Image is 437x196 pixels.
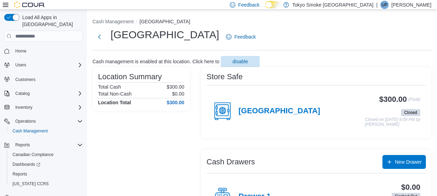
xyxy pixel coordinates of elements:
[10,170,30,178] a: Reports
[13,47,83,55] span: Home
[15,105,32,110] span: Inventory
[1,140,86,150] button: Reports
[92,19,133,24] button: Cash Management
[10,170,83,178] span: Reports
[15,119,36,124] span: Operations
[380,1,389,9] div: Unike Patel
[13,141,83,149] span: Reports
[13,141,33,149] button: Reports
[19,14,83,28] span: Load All Apps in [GEOGRAPHIC_DATA]
[92,18,431,26] nav: An example of EuiBreadcrumbs
[92,59,219,64] p: Cash management is enabled at this location. Click here to
[376,1,378,9] p: |
[292,1,374,9] p: Tokyo Smoke [GEOGRAPHIC_DATA]
[13,128,48,134] span: Cash Management
[382,155,426,169] button: New Drawer
[172,91,184,97] p: $0.00
[7,150,86,160] button: Canadian Compliance
[10,150,83,159] span: Canadian Compliance
[13,152,54,157] span: Canadian Compliance
[13,117,39,125] button: Operations
[10,160,43,169] a: Dashboards
[10,180,83,188] span: Washington CCRS
[13,89,32,98] button: Catalog
[221,56,260,67] button: disable
[391,1,431,9] p: [PERSON_NAME]
[7,160,86,169] a: Dashboards
[13,103,83,112] span: Inventory
[233,58,248,65] span: disable
[382,1,388,9] span: UP
[10,150,56,159] a: Canadian Compliance
[111,28,219,42] h1: [GEOGRAPHIC_DATA]
[10,160,83,169] span: Dashboards
[10,180,51,188] a: [US_STATE] CCRS
[401,109,420,116] span: Closed
[1,46,86,56] button: Home
[98,91,132,97] h6: Total Non-Cash
[13,47,29,55] a: Home
[98,100,131,105] h4: Location Total
[14,1,45,8] img: Cova
[15,62,26,68] span: Users
[1,116,86,126] button: Operations
[207,73,243,81] h3: Store Safe
[238,1,259,8] span: Feedback
[265,1,280,8] input: Dark Mode
[265,8,266,9] span: Dark Mode
[13,89,83,98] span: Catalog
[98,73,162,81] h3: Location Summary
[238,107,320,116] h4: [GEOGRAPHIC_DATA]
[15,48,26,54] span: Home
[13,61,83,69] span: Users
[1,60,86,70] button: Users
[365,117,420,127] p: Closed on [DATE] 9:09 PM by [PERSON_NAME]
[13,75,83,83] span: Customers
[13,103,35,112] button: Inventory
[13,75,38,84] a: Customers
[234,33,256,40] span: Feedback
[13,61,29,69] button: Users
[13,117,83,125] span: Operations
[167,84,184,90] p: $300.00
[395,158,422,165] span: New Drawer
[401,183,420,191] h3: $0.00
[10,127,50,135] a: Cash Management
[1,89,86,98] button: Catalog
[404,109,417,116] span: Closed
[7,169,86,179] button: Reports
[379,95,407,104] h3: $300.00
[7,126,86,136] button: Cash Management
[98,84,121,90] h6: Total Cash
[15,77,35,82] span: Customers
[7,179,86,189] button: [US_STATE] CCRS
[15,142,30,148] span: Reports
[1,74,86,84] button: Customers
[207,158,255,166] h3: Cash Drawers
[223,30,258,44] a: Feedback
[13,181,49,187] span: [US_STATE] CCRS
[139,19,190,24] button: [GEOGRAPHIC_DATA]
[1,103,86,112] button: Inventory
[13,162,40,167] span: Dashboards
[10,127,83,135] span: Cash Management
[13,171,27,177] span: Reports
[408,95,420,108] p: (Float)
[92,30,106,44] button: Next
[15,91,30,96] span: Catalog
[167,100,184,105] h4: $300.00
